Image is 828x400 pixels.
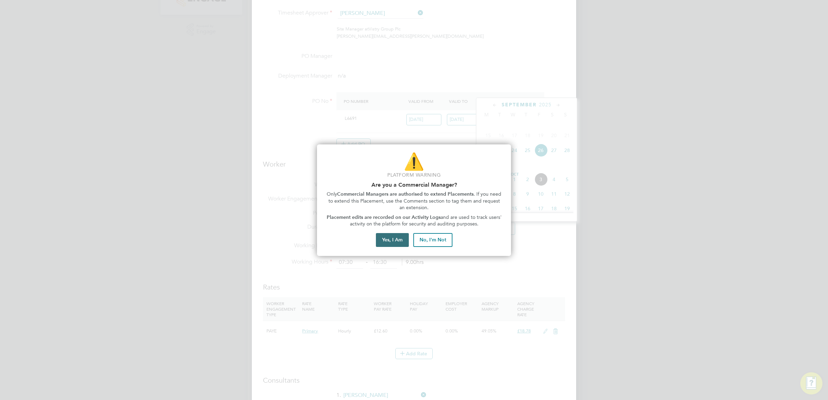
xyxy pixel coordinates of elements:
[327,191,337,197] span: Only
[328,191,503,211] span: . If you need to extend this Placement, use the Comments section to tag them and request an exten...
[350,214,503,227] span: and are used to track users' activity on the platform for security and auditing purposes.
[327,214,441,220] strong: Placement edits are recorded on our Activity Logs
[317,144,511,256] div: Are you part of the Commercial Team?
[413,233,452,247] button: No, I'm Not
[325,172,503,179] p: Platform Warning
[325,150,503,173] p: ⚠️
[376,233,409,247] button: Yes, I Am
[325,181,503,188] h2: Are you a Commercial Manager?
[337,191,474,197] strong: Commercial Managers are authorised to extend Placements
